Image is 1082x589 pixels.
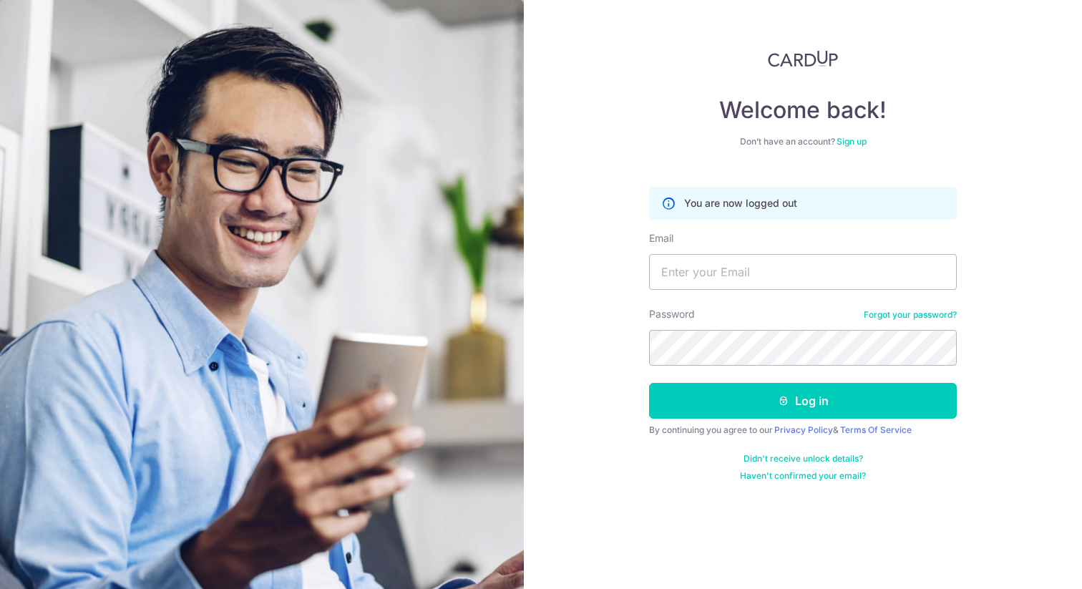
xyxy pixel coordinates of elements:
[840,424,912,435] a: Terms Of Service
[744,453,863,464] a: Didn't receive unlock details?
[649,96,957,125] h4: Welcome back!
[649,307,695,321] label: Password
[649,254,957,290] input: Enter your Email
[649,231,673,245] label: Email
[768,50,838,67] img: CardUp Logo
[649,383,957,419] button: Log in
[864,309,957,321] a: Forgot your password?
[774,424,833,435] a: Privacy Policy
[684,196,797,210] p: You are now logged out
[649,424,957,436] div: By continuing you agree to our &
[740,470,866,482] a: Haven't confirmed your email?
[837,136,867,147] a: Sign up
[649,136,957,147] div: Don’t have an account?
